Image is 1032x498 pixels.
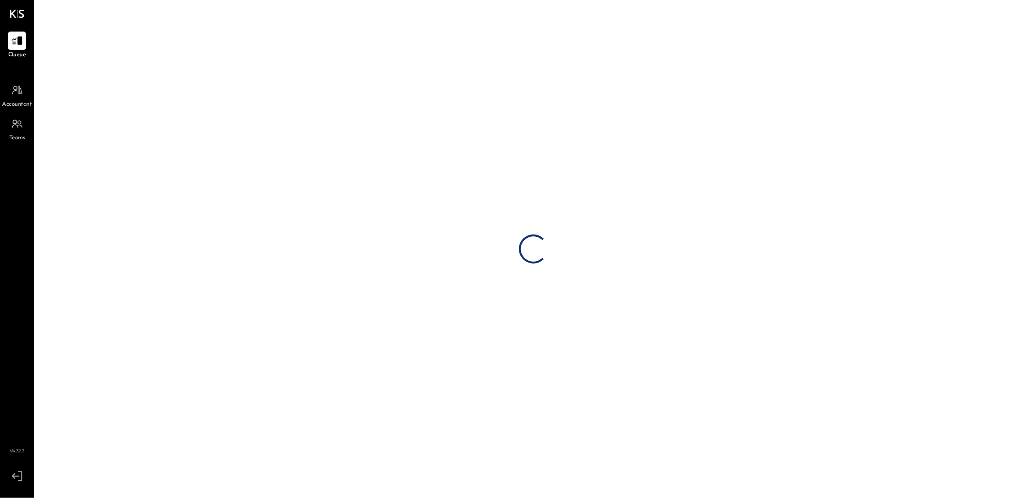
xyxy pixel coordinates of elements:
span: Accountant [2,100,32,109]
a: Queue [0,32,34,60]
span: Queue [8,51,26,60]
span: Teams [9,134,25,143]
a: Accountant [0,81,34,109]
a: Teams [0,115,34,143]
